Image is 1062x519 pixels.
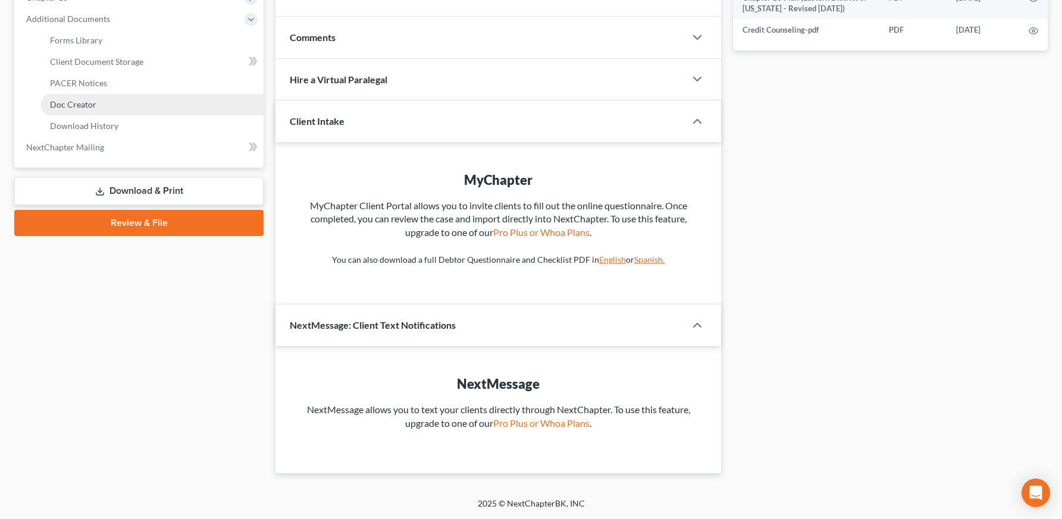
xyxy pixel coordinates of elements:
a: Pro Plus or Whoa Plans [493,227,590,238]
a: Spanish. [634,254,665,265]
span: Client Intake [290,115,344,127]
a: Doc Creator [40,94,264,115]
a: Pro Plus or Whoa Plans [493,417,590,429]
a: PACER Notices [40,73,264,94]
span: Forms Library [50,35,102,45]
span: Doc Creator [50,99,96,109]
p: You can also download a full Debtor Questionnaire and Checklist PDF in or [299,254,697,266]
div: 2025 © NextChapterBK, INC [192,498,870,519]
a: Download & Print [14,177,264,205]
a: English [599,254,626,265]
td: Credit Counseling-pdf [733,19,879,40]
div: NextMessage [299,375,697,393]
a: NextChapter Mailing [17,137,264,158]
span: PACER Notices [50,78,107,88]
span: Additional Documents [26,14,110,24]
td: PDF [879,19,947,40]
span: Download History [50,121,118,131]
span: Comments [290,32,336,43]
span: Hire a Virtual Paralegal [290,74,387,85]
span: MyChapter Client Portal allows you to invite clients to fill out the online questionnaire. Once c... [310,200,687,238]
span: NextChapter Mailing [26,142,104,152]
td: [DATE] [947,19,1019,40]
span: Client Document Storage [50,56,143,67]
span: NextMessage: Client Text Notifications [290,319,456,331]
p: NextMessage allows you to text your clients directly through NextChapter. To use this feature, up... [299,403,697,430]
a: Forms Library [40,30,264,51]
div: Open Intercom Messenger [1022,479,1050,507]
a: Client Document Storage [40,51,264,73]
a: Review & File [14,210,264,236]
div: MyChapter [299,171,697,189]
a: Download History [40,115,264,137]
